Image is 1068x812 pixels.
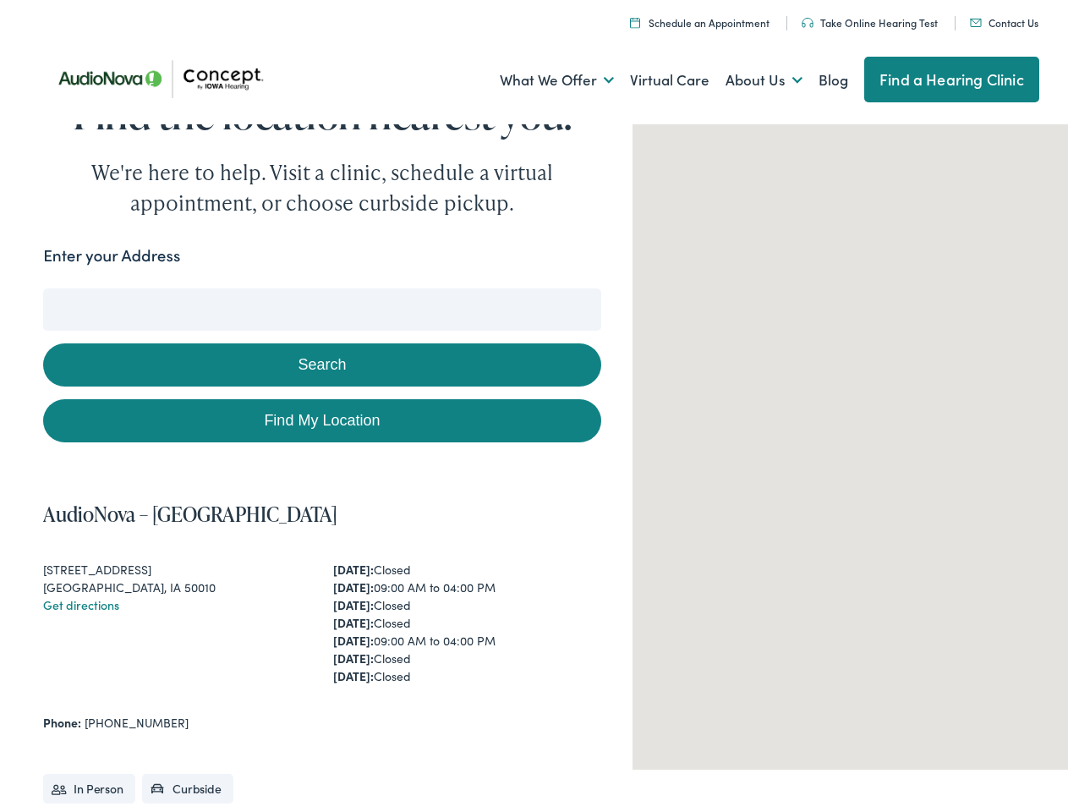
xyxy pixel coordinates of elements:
input: Enter your address or zip code [43,283,600,326]
div: Closed 09:00 AM to 04:00 PM Closed Closed 09:00 AM to 04:00 PM Closed Closed [333,556,601,680]
strong: [DATE]: [333,609,374,626]
strong: [DATE]: [333,591,374,608]
a: Find a Hearing Clinic [864,52,1039,97]
img: utility icon [970,14,982,22]
strong: [DATE]: [333,662,374,679]
a: Take Online Hearing Test [802,10,938,25]
strong: [DATE]: [333,573,374,590]
label: Enter your Address [43,239,180,263]
div: [GEOGRAPHIC_DATA], IA 50010 [43,573,311,591]
li: In Person [43,769,135,798]
a: Find My Location [43,394,600,437]
strong: Phone: [43,709,81,726]
a: Blog [819,44,848,107]
strong: [DATE]: [333,627,374,644]
a: Get directions [43,591,119,608]
div: We're here to help. Visit a clinic, schedule a virtual appointment, or choose curbside pickup. [52,152,593,213]
a: Contact Us [970,10,1038,25]
a: Virtual Care [630,44,709,107]
div: [STREET_ADDRESS] [43,556,311,573]
img: utility icon [802,13,813,23]
h1: Find the location nearest you. [43,85,600,131]
a: Schedule an Appointment [630,10,770,25]
li: Curbside [142,769,233,798]
a: AudioNova – [GEOGRAPHIC_DATA] [43,495,337,523]
img: A calendar icon to schedule an appointment at Concept by Iowa Hearing. [630,12,640,23]
a: [PHONE_NUMBER] [85,709,189,726]
button: Search [43,338,600,381]
a: What We Offer [500,44,614,107]
strong: [DATE]: [333,556,374,573]
a: About Us [726,44,802,107]
strong: [DATE]: [333,645,374,661]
